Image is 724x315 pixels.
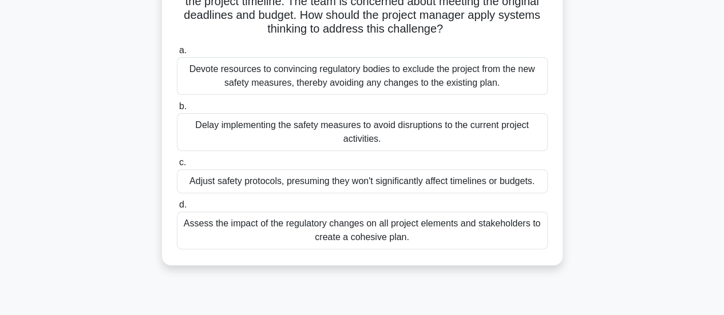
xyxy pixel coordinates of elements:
div: Delay implementing the safety measures to avoid disruptions to the current project activities. [177,113,548,151]
div: Adjust safety protocols, presuming they won't significantly affect timelines or budgets. [177,169,548,193]
span: d. [179,200,187,209]
span: c. [179,157,186,167]
div: Assess the impact of the regulatory changes on all project elements and stakeholders to create a ... [177,212,548,249]
span: a. [179,45,187,55]
div: Devote resources to convincing regulatory bodies to exclude the project from the new safety measu... [177,57,548,95]
span: b. [179,101,187,111]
